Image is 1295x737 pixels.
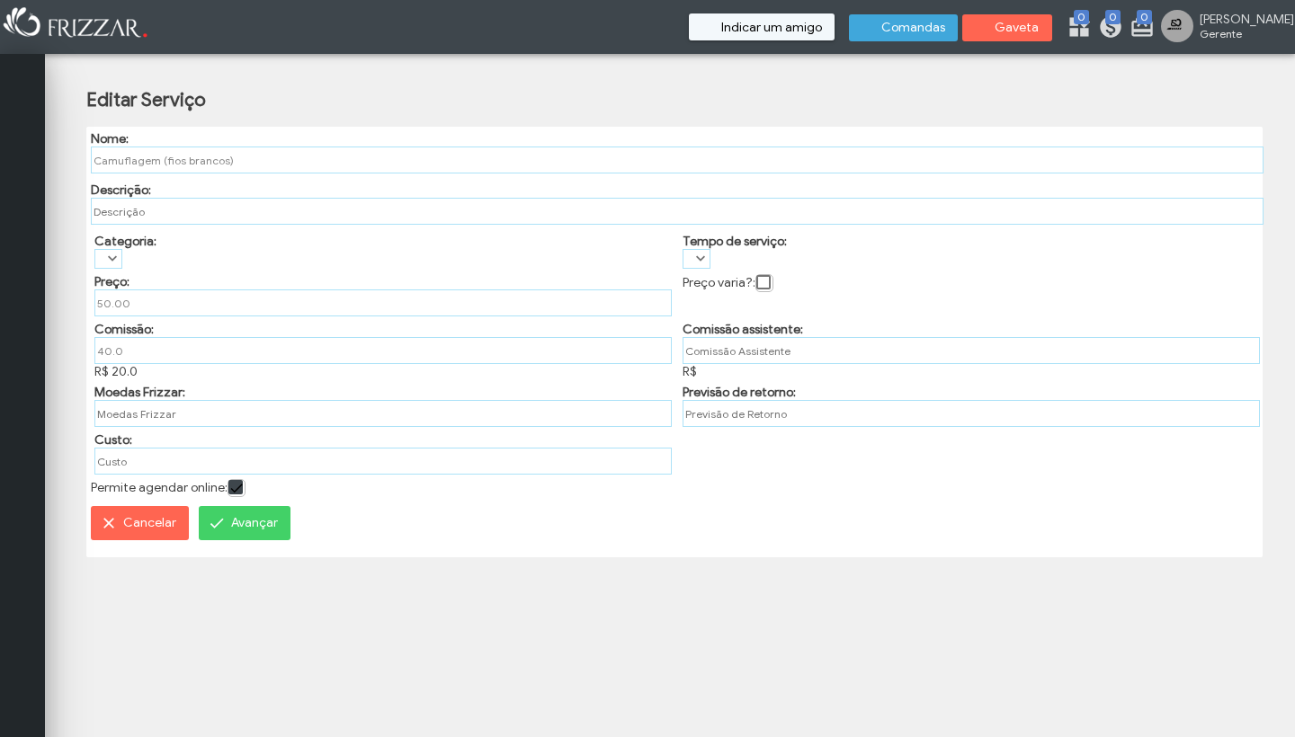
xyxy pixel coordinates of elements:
[94,274,129,289] label: Preço:
[91,198,1264,225] input: Descrição
[683,322,803,337] label: Comissão assistente:
[94,400,672,427] input: Moedas Frizzar
[1200,12,1281,27] span: [PERSON_NAME]
[91,131,129,147] label: Nome:
[94,234,156,249] label: Categoria:
[91,480,228,495] label: Permite agendar online:
[199,506,290,540] button: Avançar
[91,182,151,198] label: Descrição:
[683,400,1260,427] input: Previsão de Retorno
[91,147,1264,173] input: Nome
[995,22,1040,34] span: Gaveta
[1074,10,1089,24] span: 0
[683,385,796,400] label: Previsão de retorno:
[94,448,672,475] input: Custo
[683,234,787,249] label: Tempo de serviço:
[94,432,132,448] label: Custo:
[1067,14,1085,43] a: 0
[1105,10,1121,24] span: 0
[94,322,154,337] label: Comissão:
[231,510,278,537] span: Avançar
[94,337,672,364] input: Comissão
[683,364,697,379] span: R$
[1130,14,1148,43] a: 0
[962,14,1052,41] button: Gaveta
[1098,14,1116,43] a: 0
[721,22,822,34] span: Indicar um amigo
[94,364,138,379] span: R$ 20.0
[123,510,176,537] span: Cancelar
[683,337,1260,364] input: Comissão Assistente
[94,385,185,400] label: Moedas Frizzar:
[91,506,189,540] button: Cancelar
[1161,10,1286,46] a: [PERSON_NAME] Gerente
[94,289,672,316] input: Preço
[849,14,958,41] button: Comandas
[86,88,206,111] h2: Editar Serviço
[1200,27,1281,40] span: Gerente
[1137,10,1152,24] span: 0
[683,275,755,290] label: Preço varia?:
[689,13,835,40] button: Indicar um amigo
[881,22,945,34] span: Comandas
